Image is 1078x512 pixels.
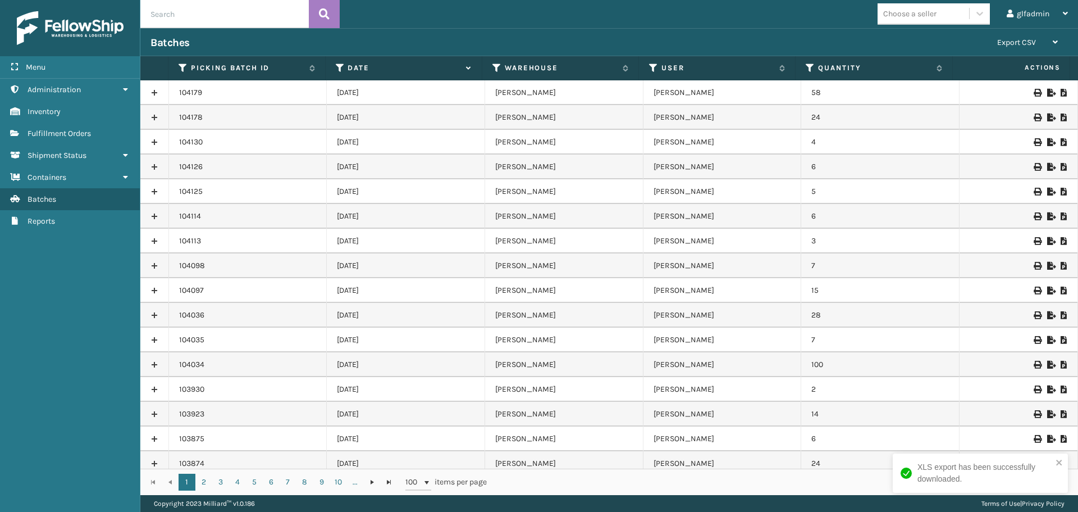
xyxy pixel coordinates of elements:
[1034,114,1040,121] i: Print Picklist Labels
[801,105,960,130] td: 24
[643,427,802,451] td: [PERSON_NAME]
[1061,311,1067,319] i: Print Picklist
[1047,410,1054,418] i: Export to .xls
[263,474,280,491] a: 6
[169,402,327,427] td: 103923
[169,303,327,328] td: 104036
[643,253,802,278] td: [PERSON_NAME]
[801,402,960,427] td: 14
[1047,287,1054,294] i: Export to .xls
[643,155,802,179] td: [PERSON_NAME]
[485,105,643,130] td: [PERSON_NAME]
[327,155,485,179] td: [DATE]
[229,474,246,491] a: 4
[327,377,485,402] td: [DATE]
[1061,163,1067,171] i: Print Picklist
[801,155,960,179] td: 6
[883,8,937,20] div: Choose a seller
[169,229,327,253] td: 104113
[1056,458,1063,469] button: close
[347,474,364,491] a: ...
[1047,89,1054,97] i: Export to .xls
[327,130,485,155] td: [DATE]
[169,130,327,155] td: 104130
[169,105,327,130] td: 104178
[485,80,643,105] td: [PERSON_NAME]
[1047,262,1054,270] i: Export to .xls
[643,303,802,328] td: [PERSON_NAME]
[1061,188,1067,196] i: Print Picklist
[997,38,1036,47] span: Export CSV
[1047,435,1054,443] i: Export to .xls
[485,451,643,476] td: [PERSON_NAME]
[505,63,617,73] label: Warehouse
[28,194,56,204] span: Batches
[1034,287,1040,294] i: Print Picklist Labels
[1047,361,1054,369] i: Export to .xls
[801,451,960,476] td: 24
[1061,114,1067,121] i: Print Picklist
[246,474,263,491] a: 5
[485,253,643,278] td: [PERSON_NAME]
[801,80,960,105] td: 58
[643,278,802,303] td: [PERSON_NAME]
[485,328,643,352] td: [PERSON_NAME]
[801,130,960,155] td: 4
[485,229,643,253] td: [PERSON_NAME]
[1034,262,1040,270] i: Print Picklist Labels
[1047,386,1054,393] i: Export to .xls
[917,461,1052,485] div: XLS export has been successfully downloaded.
[1061,336,1067,344] i: Print Picklist
[327,328,485,352] td: [DATE]
[643,328,802,352] td: [PERSON_NAME]
[169,427,327,451] td: 103875
[485,130,643,155] td: [PERSON_NAME]
[1034,311,1040,319] i: Print Picklist Labels
[327,427,485,451] td: [DATE]
[28,173,66,182] span: Containers
[327,451,485,476] td: [DATE]
[327,179,485,204] td: [DATE]
[1061,410,1067,418] i: Print Picklist
[169,278,327,303] td: 104097
[195,474,212,491] a: 2
[1034,188,1040,196] i: Print Picklist Labels
[169,377,327,402] td: 103930
[169,328,327,352] td: 104035
[169,352,327,377] td: 104034
[643,105,802,130] td: [PERSON_NAME]
[330,474,347,491] a: 10
[405,477,422,488] span: 100
[1061,89,1067,97] i: Print Picklist
[485,352,643,377] td: [PERSON_NAME]
[801,427,960,451] td: 6
[327,352,485,377] td: [DATE]
[485,402,643,427] td: [PERSON_NAME]
[485,377,643,402] td: [PERSON_NAME]
[643,80,802,105] td: [PERSON_NAME]
[956,58,1067,77] span: Actions
[643,204,802,229] td: [PERSON_NAME]
[643,130,802,155] td: [PERSON_NAME]
[296,474,313,491] a: 8
[1061,237,1067,245] i: Print Picklist
[801,377,960,402] td: 2
[368,478,377,487] span: Go to the next page
[169,204,327,229] td: 104114
[327,80,485,105] td: [DATE]
[327,204,485,229] td: [DATE]
[26,62,45,72] span: Menu
[381,474,398,491] a: Go to the last page
[485,179,643,204] td: [PERSON_NAME]
[327,303,485,328] td: [DATE]
[1047,311,1054,319] i: Export to .xls
[1061,287,1067,294] i: Print Picklist
[327,253,485,278] td: [DATE]
[801,278,960,303] td: 15
[1061,361,1067,369] i: Print Picklist
[28,151,86,160] span: Shipment Status
[1047,163,1054,171] i: Export to .xls
[1061,212,1067,220] i: Print Picklist
[28,107,61,116] span: Inventory
[348,63,460,73] label: Date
